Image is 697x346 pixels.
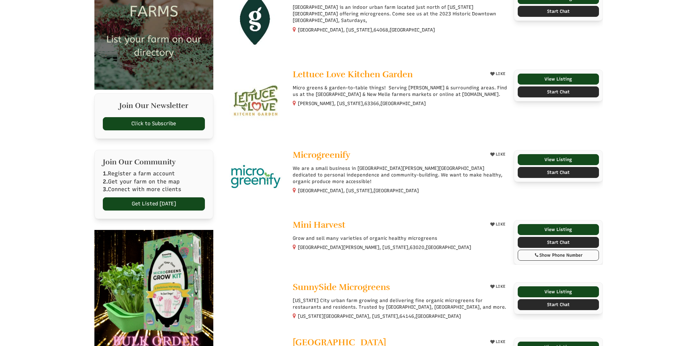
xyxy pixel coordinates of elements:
[293,85,508,98] p: Micro greens & garden-to-table things! Serving [PERSON_NAME] & surrounding areas. Find us at the ...
[103,197,205,211] a: Get Listed [DATE]
[495,284,506,289] span: LIKE
[518,86,599,97] a: Start Chat
[293,297,508,310] p: [US_STATE] City urban farm growing and delivering fine organic microgreens for restaurants and re...
[293,4,508,24] p: [GEOGRAPHIC_DATA] is an indoor urban farm located just north of [US_STATE][GEOGRAPHIC_DATA] offer...
[298,188,419,193] small: [GEOGRAPHIC_DATA], [US_STATE],
[298,101,426,106] small: [PERSON_NAME], [US_STATE], ,
[298,313,461,319] small: [US_STATE][GEOGRAPHIC_DATA], [US_STATE], ,
[103,170,205,193] p: Register a farm account Get your farm on the map Connect with more clients
[103,158,205,166] h2: Join Our Community
[293,219,345,230] span: Mini Harvest
[103,117,205,130] a: Click to Subscribe
[293,165,508,185] p: We are a small business in [GEOGRAPHIC_DATA][PERSON_NAME][GEOGRAPHIC_DATA] dedicated to personal ...
[224,70,288,133] img: Lettuce Love Kitchen Garden
[103,170,108,177] b: 1.
[293,282,483,294] a: SunnySide Microgreens
[495,71,506,76] span: LIKE
[400,313,414,320] span: 64146
[293,150,483,161] a: Microgreenify
[488,150,508,159] button: LIKE
[381,100,426,107] span: [GEOGRAPHIC_DATA]
[293,69,413,80] span: Lettuce Love Kitchen Garden
[103,178,108,185] b: 2.
[364,100,379,107] span: 63366
[374,187,419,194] span: [GEOGRAPHIC_DATA]
[103,186,108,193] b: 3.
[298,245,471,250] small: [GEOGRAPHIC_DATA][PERSON_NAME], [US_STATE], ,
[374,27,388,33] span: 64068
[518,154,599,165] a: View Listing
[410,244,424,251] span: 63020
[103,102,205,114] h2: Join Our Newsletter
[229,150,282,203] img: Microgreenify
[293,282,390,293] span: SunnySide Microgreens
[518,286,599,297] a: View Listing
[518,224,599,235] a: View Listing
[293,149,350,160] span: Microgreenify
[293,70,483,81] a: Lettuce Love Kitchen Garden
[518,6,599,17] a: Start Chat
[518,74,599,85] a: View Listing
[293,235,508,242] p: Grow and sell many varieties of organic healthy microgreens
[488,282,508,291] button: LIKE
[416,313,461,320] span: [GEOGRAPHIC_DATA]
[488,70,508,78] button: LIKE
[522,252,595,258] div: Show Phone Number
[518,167,599,178] a: Start Chat
[495,339,506,344] span: LIKE
[390,27,435,33] span: [GEOGRAPHIC_DATA]
[495,222,506,227] span: LIKE
[495,152,506,157] span: LIKE
[293,220,483,231] a: Mini Harvest
[518,299,599,310] a: Start Chat
[488,220,508,229] button: LIKE
[298,27,435,33] small: [GEOGRAPHIC_DATA], [US_STATE], ,
[518,237,599,248] a: Start Chat
[426,244,471,251] span: [GEOGRAPHIC_DATA]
